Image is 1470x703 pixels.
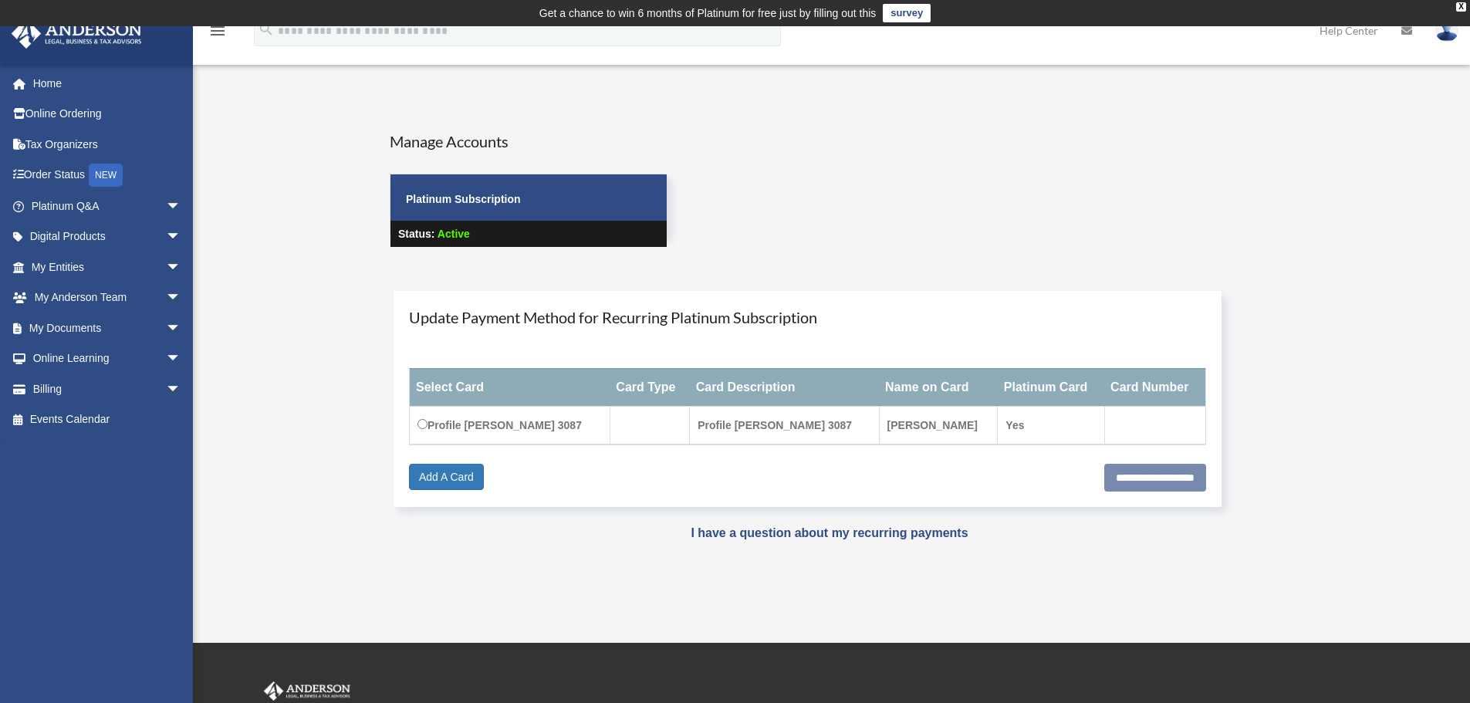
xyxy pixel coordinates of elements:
[11,282,204,313] a: My Anderson Teamarrow_drop_down
[166,373,197,405] span: arrow_drop_down
[7,19,147,49] img: Anderson Advisors Platinum Portal
[258,21,275,38] i: search
[690,368,879,406] th: Card Description
[409,464,484,490] a: Add A Card
[208,22,227,40] i: menu
[11,191,204,221] a: Platinum Q&Aarrow_drop_down
[89,164,123,187] div: NEW
[398,228,434,240] strong: Status:
[208,27,227,40] a: menu
[998,406,1104,444] td: Yes
[690,406,879,444] td: Profile [PERSON_NAME] 3087
[166,343,197,375] span: arrow_drop_down
[1456,2,1466,12] div: close
[11,404,204,435] a: Events Calendar
[11,99,204,130] a: Online Ordering
[166,191,197,222] span: arrow_drop_down
[11,160,204,191] a: Order StatusNEW
[11,221,204,252] a: Digital Productsarrow_drop_down
[610,368,689,406] th: Card Type
[11,313,204,343] a: My Documentsarrow_drop_down
[438,228,470,240] span: Active
[883,4,931,22] a: survey
[879,406,998,444] td: [PERSON_NAME]
[11,252,204,282] a: My Entitiesarrow_drop_down
[879,368,998,406] th: Name on Card
[998,368,1104,406] th: Platinum Card
[166,313,197,344] span: arrow_drop_down
[539,4,877,22] div: Get a chance to win 6 months of Platinum for free just by filling out this
[166,252,197,283] span: arrow_drop_down
[166,282,197,314] span: arrow_drop_down
[11,343,204,374] a: Online Learningarrow_drop_down
[11,129,204,160] a: Tax Organizers
[1104,368,1205,406] th: Card Number
[166,221,197,253] span: arrow_drop_down
[261,681,353,701] img: Anderson Advisors Platinum Portal
[406,193,521,205] strong: Platinum Subscription
[410,406,610,444] td: Profile [PERSON_NAME] 3087
[1435,19,1458,42] img: User Pic
[691,526,968,539] a: I have a question about my recurring payments
[410,368,610,406] th: Select Card
[390,130,667,152] h4: Manage Accounts
[11,68,204,99] a: Home
[409,306,1206,328] h4: Update Payment Method for Recurring Platinum Subscription
[11,373,204,404] a: Billingarrow_drop_down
